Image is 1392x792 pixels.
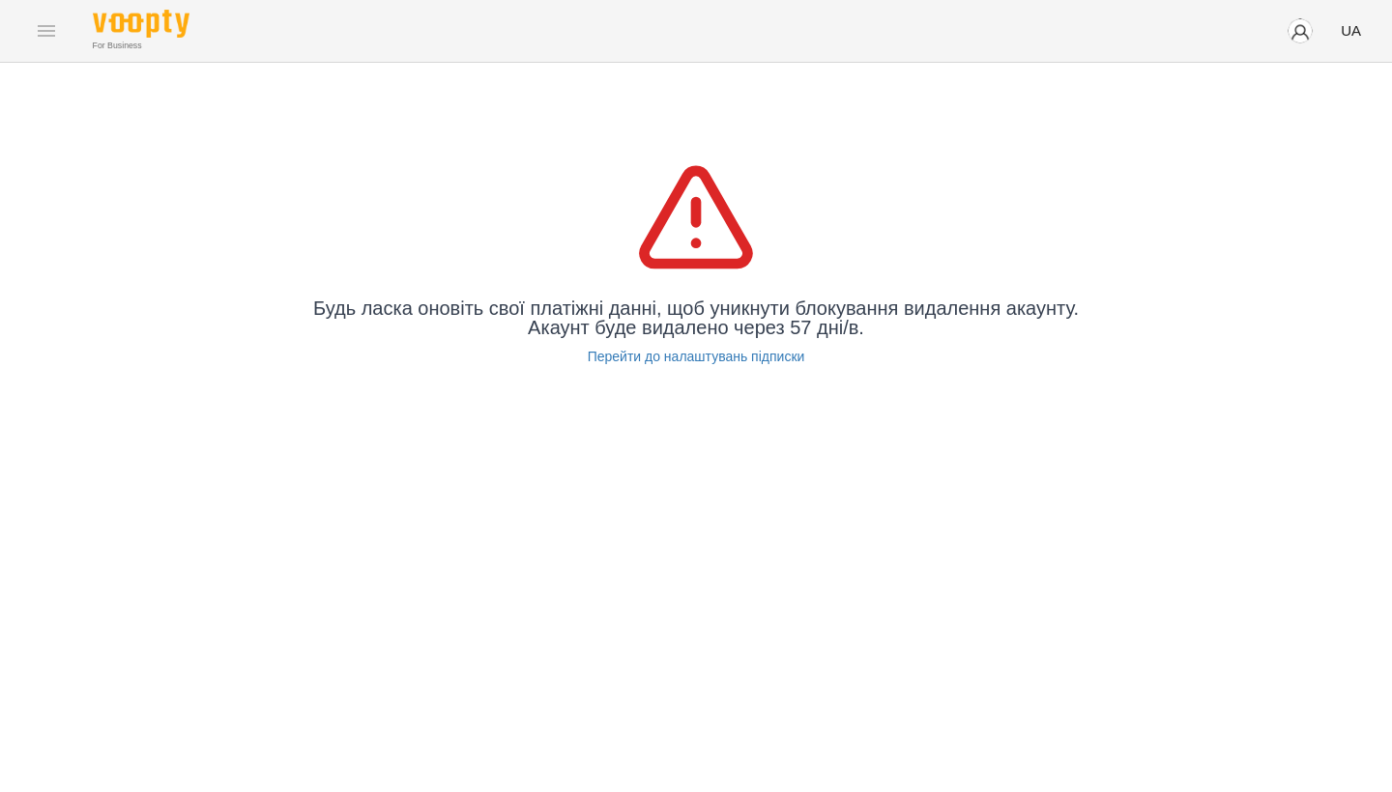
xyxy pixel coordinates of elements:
img: Voopty Logo [93,10,189,38]
span: For Business [93,40,189,52]
a: Перейти до налаштувань підписки [588,347,805,366]
span: UA [1341,20,1361,41]
button: UA [1333,13,1369,48]
img: avatar_s.png [1287,17,1314,44]
p: Будь ласка оновіть свої платіжні данні, щоб уникнути блокування видалення акаунту. Акаунт буде ви... [309,298,1083,337]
